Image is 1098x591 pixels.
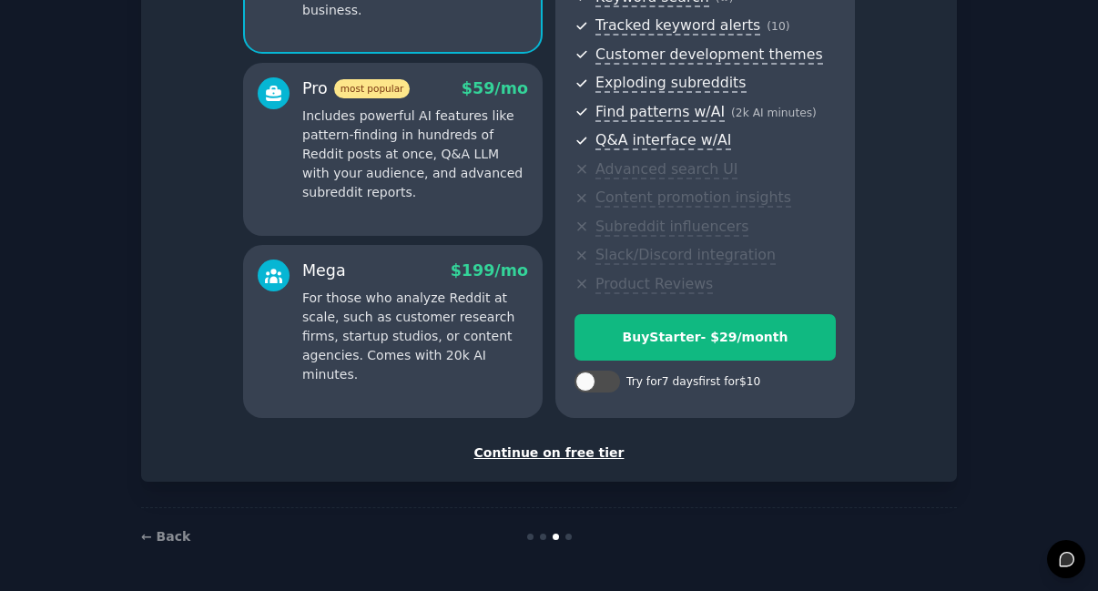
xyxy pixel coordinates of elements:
[595,131,731,150] span: Q&A interface w/AI
[595,74,746,93] span: Exploding subreddits
[595,160,737,179] span: Advanced search UI
[595,103,725,122] span: Find patterns w/AI
[302,260,346,282] div: Mega
[160,443,938,463] div: Continue on free tier
[462,79,528,97] span: $ 59 /mo
[302,289,528,384] p: For those who analyze Reddit at scale, such as customer research firms, startup studios, or conte...
[595,189,791,208] span: Content promotion insights
[767,20,789,33] span: ( 10 )
[451,261,528,280] span: $ 199 /mo
[595,275,713,294] span: Product Reviews
[595,16,760,36] span: Tracked keyword alerts
[334,79,411,98] span: most popular
[731,107,817,119] span: ( 2k AI minutes )
[595,46,823,65] span: Customer development themes
[626,374,760,391] div: Try for 7 days first for $10
[595,246,776,265] span: Slack/Discord integration
[575,328,835,347] div: Buy Starter - $ 29 /month
[141,529,190,544] a: ← Back
[302,107,528,202] p: Includes powerful AI features like pattern-finding in hundreds of Reddit posts at once, Q&A LLM w...
[574,314,836,361] button: BuyStarter- $29/month
[302,77,410,100] div: Pro
[595,218,748,237] span: Subreddit influencers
